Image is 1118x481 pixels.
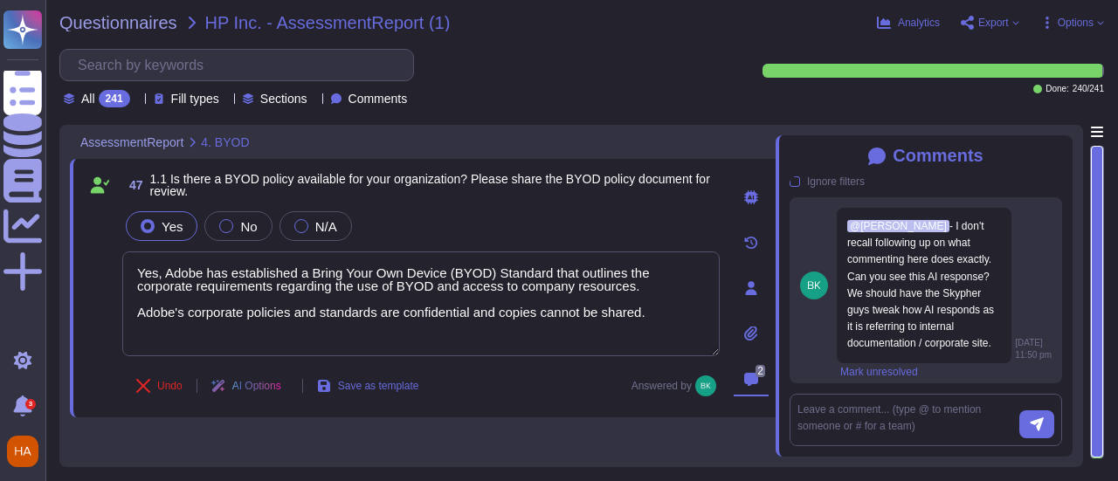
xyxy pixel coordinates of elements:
[122,179,143,191] span: 47
[840,367,918,377] button: Mark unresolved
[205,14,451,31] span: HP Inc. - AssessmentReport (1)
[978,17,1009,28] span: Export
[800,271,828,299] img: user
[847,220,949,232] span: @[PERSON_NAME]
[1073,85,1104,93] span: 240 / 241
[1046,85,1069,93] span: Done:
[1015,351,1052,360] span: 11:50 pm
[80,136,183,148] span: AssessmentReport
[756,365,765,377] span: 2
[893,146,983,166] span: Comments
[201,136,249,148] span: 4. BYOD
[338,381,419,391] span: Save as template
[69,50,413,80] input: Search by keywords
[3,432,51,471] button: user
[122,368,197,403] button: Undo
[315,219,337,234] span: N/A
[260,93,307,105] span: Sections
[232,381,281,391] span: AI Options
[59,14,177,31] span: Questionnaires
[898,17,940,28] span: Analytics
[25,399,36,409] div: 3
[122,251,720,356] textarea: Yes, Adobe has established a Bring Your Own Device (BYOD) Standard that outlines the corporate re...
[1015,339,1042,347] span: [DATE]
[81,93,95,105] span: All
[162,219,183,234] span: Yes
[303,368,433,403] button: Save as template
[240,219,257,234] span: No
[877,16,940,30] button: Analytics
[7,436,38,467] img: user
[171,93,219,105] span: Fill types
[807,176,865,187] div: Ignore filters
[157,381,183,391] span: Undo
[99,90,130,107] div: 241
[631,381,692,391] span: Answered by
[150,172,710,198] span: 1.1 Is there a BYOD policy available for your organization? Please share the BYOD policy document...
[1058,17,1094,28] span: Options
[349,93,408,105] span: Comments
[695,375,716,396] img: user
